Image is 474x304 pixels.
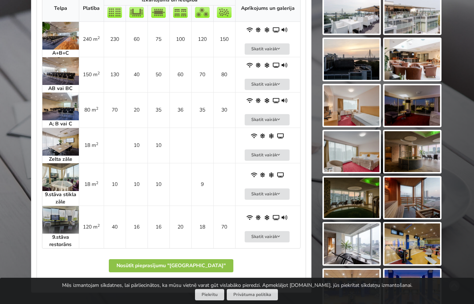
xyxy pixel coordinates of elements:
[282,27,289,34] span: Iebūvēta audio sistēma
[96,180,98,186] sup: 2
[251,172,258,179] span: WiFi
[264,62,271,69] span: Gaisa kondicionieris
[246,27,254,34] span: WiFi
[96,106,98,111] sup: 2
[213,206,235,248] td: 70
[245,43,290,55] button: Skatīt vairāk
[48,85,73,92] strong: AB vai BC
[245,231,290,242] button: Skatīt vairāk
[148,57,169,92] td: 50
[268,172,276,179] span: Gaisa kondicionieris
[282,62,289,69] span: Iebūvēta audio sistēma
[49,120,72,127] strong: A; B vai C
[79,22,104,57] td: 240 m
[385,223,440,264] img: Riga Islande Hotel | Rīga | Pasākumu vieta - galerijas bilde
[126,206,148,248] td: 16
[45,191,76,205] strong: 9.stāva stikla zāle
[42,206,79,234] img: Pasākumu telpas | Rīga | Riga Islande Hotel | bilde
[255,62,263,69] span: Dabiskais apgaismojums
[255,97,263,104] span: Dabiskais apgaismojums
[251,133,258,140] span: WiFi
[42,163,79,191] img: Pasākumu telpas | Rīga | Riga Islande Hotel | bilde
[79,206,104,248] td: 120 m
[260,133,267,140] span: Dabiskais apgaismojums
[79,57,104,92] td: 150 m
[213,22,235,57] td: 150
[324,39,379,80] img: Riga Islande Hotel | Rīga | Pasākumu vieta - galerijas bilde
[104,22,126,57] td: 230
[98,223,100,228] sup: 2
[273,62,280,69] span: Projektors un ekrāns
[324,85,379,126] img: Riga Islande Hotel | Rīga | Pasākumu vieta - galerijas bilde
[282,214,289,221] span: Iebūvēta audio sistēma
[264,97,271,104] span: Gaisa kondicionieris
[273,27,280,34] span: Projektors un ekrāns
[260,172,267,179] span: Dabiskais apgaismojums
[268,133,276,140] span: Gaisa kondicionieris
[191,22,213,57] td: 120
[191,206,213,248] td: 18
[273,214,280,221] span: Projektors un ekrāns
[264,214,271,221] span: Gaisa kondicionieris
[385,85,440,126] img: Riga Islande Hotel | Rīga | Pasākumu vieta - galerijas bilde
[173,7,188,18] img: Klase
[213,92,235,128] td: 30
[42,128,79,156] a: Pasākumu telpas | Rīga | Riga Islande Hotel | bilde
[195,289,224,300] button: Piekrītu
[151,7,166,18] img: Sapulce
[148,163,169,206] td: 10
[277,172,284,179] span: Projektors un ekrāns
[195,7,210,18] img: Bankets
[107,7,122,18] img: Teātris
[245,188,290,200] button: Skatīt vairāk
[42,57,79,85] img: Pasākumu telpas | Rīga | Riga Islande Hotel | bilde
[191,57,213,92] td: 70
[324,131,379,172] img: Riga Islande Hotel | Rīga | Pasākumu vieta - galerijas bilde
[246,97,254,104] span: WiFi
[217,7,232,18] img: Pieņemšana
[126,163,148,206] td: 10
[227,289,278,300] a: Privātuma politika
[104,163,126,206] td: 10
[385,131,440,172] img: Riga Islande Hotel | Rīga | Pasākumu vieta - galerijas bilde
[169,206,191,248] td: 20
[79,163,104,206] td: 18 m
[42,93,79,120] a: Pasākumu telpas | Rīga | Riga Islande Hotel | bilde
[169,57,191,92] td: 60
[255,27,263,34] span: Dabiskais apgaismojums
[98,35,100,40] sup: 2
[191,92,213,128] td: 35
[79,128,104,163] td: 18 m
[126,128,148,163] td: 10
[129,7,144,18] img: U-Veids
[52,50,69,56] strong: A+B+C
[282,97,289,104] span: Iebūvēta audio sistēma
[126,57,148,92] td: 40
[104,92,126,128] td: 70
[277,133,284,140] span: Projektors un ekrāns
[191,163,213,206] td: 9
[324,178,379,218] img: Riga Islande Hotel | Rīga | Pasākumu vieta - galerijas bilde
[213,57,235,92] td: 80
[385,178,440,218] img: Riga Islande Hotel | Rīga | Pasākumu vieta - galerijas bilde
[246,214,254,221] span: WiFi
[42,22,79,50] img: Pasākumu telpas | Rīga | Riga Islande Hotel | bilde
[98,70,100,76] sup: 2
[385,39,440,80] img: Riga Islande Hotel | Rīga | Pasākumu vieta - galerijas bilde
[324,223,379,264] img: Riga Islande Hotel | Rīga | Pasākumu vieta - galerijas bilde
[255,214,263,221] span: Dabiskais apgaismojums
[148,128,169,163] td: 10
[49,156,72,163] strong: Zelta zāle
[169,92,191,128] td: 36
